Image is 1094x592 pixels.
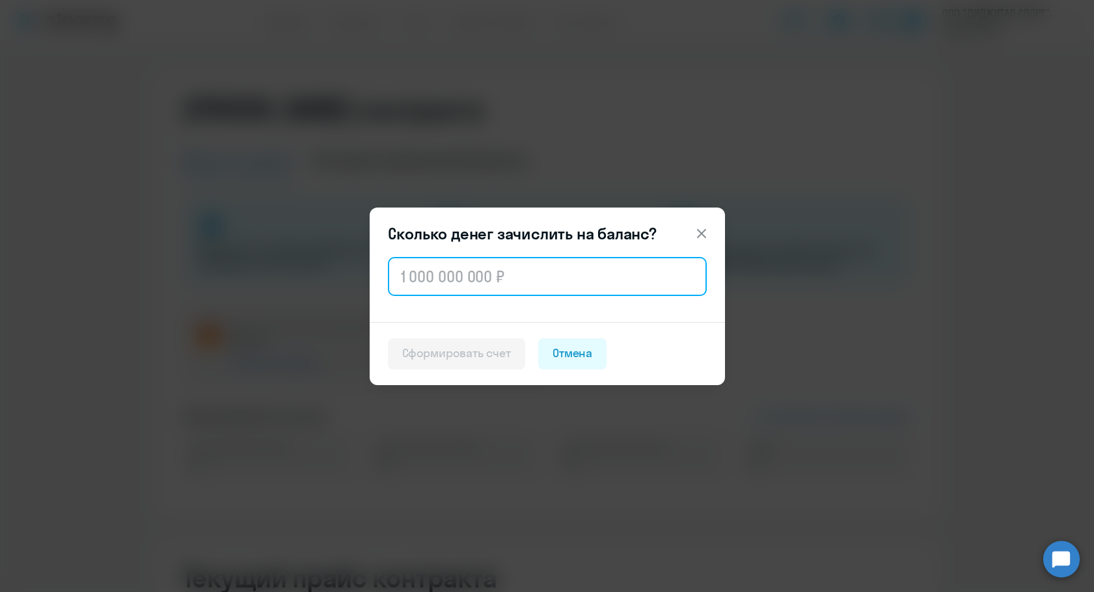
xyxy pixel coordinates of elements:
[388,257,707,296] input: 1 000 000 000 ₽
[370,223,725,244] header: Сколько денег зачислить на баланс?
[402,345,511,362] div: Сформировать счет
[538,338,607,370] button: Отмена
[553,345,593,362] div: Отмена
[388,338,525,370] button: Сформировать счет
